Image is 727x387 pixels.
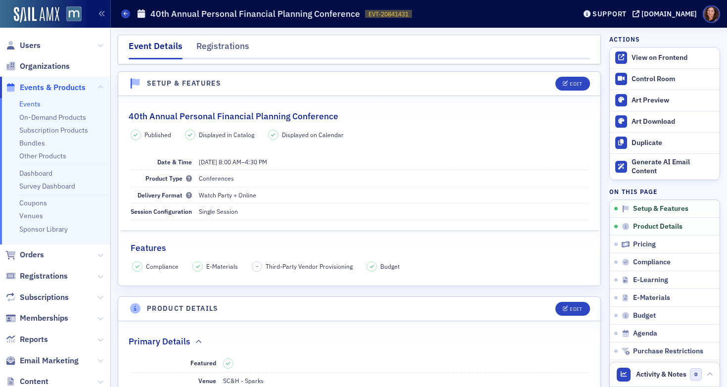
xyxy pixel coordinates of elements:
div: Event Details [129,40,182,59]
a: On-Demand Products [19,113,86,122]
a: Other Products [19,151,66,160]
h4: Actions [609,35,640,44]
span: Agenda [633,329,657,338]
span: Date & Time [157,158,192,166]
span: E-Learning [633,276,668,285]
a: Content [5,376,48,387]
span: Compliance [146,262,179,271]
span: Displayed on Calendar [282,130,344,139]
div: Edit [570,81,582,87]
time: 4:30 PM [245,158,267,166]
span: Displayed in Catalog [199,130,254,139]
h2: Features [131,242,166,254]
a: Art Preview [610,90,720,111]
span: Setup & Features [633,204,688,213]
span: Events & Products [20,82,86,93]
span: Compliance [633,258,671,267]
a: Sponsor Library [19,225,68,234]
a: Venues [19,211,43,220]
a: View on Frontend [610,48,720,68]
span: E-Materials [633,293,670,302]
a: Survey Dashboard [19,182,75,191]
span: E-Materials [206,262,238,271]
img: SailAMX [66,6,82,22]
a: Dashboard [19,169,52,178]
a: Organizations [5,61,70,72]
button: Edit [555,77,590,91]
span: [DATE] [199,158,217,166]
h4: Product Details [147,303,219,314]
img: SailAMX [14,7,59,23]
button: [DOMAIN_NAME] [633,10,700,17]
span: Memberships [20,313,68,324]
span: Product Type [145,174,192,182]
span: Watch Party + Online [199,191,256,199]
h1: 40th Annual Personal Financial Planning Conference [150,8,360,20]
a: Events [19,99,41,108]
span: Featured [190,359,216,367]
a: Memberships [5,313,68,324]
span: Users [20,40,41,51]
a: Orders [5,249,44,260]
span: Pricing [633,240,656,249]
button: Duplicate [610,132,720,153]
a: Registrations [5,271,68,282]
div: Art Download [632,117,715,126]
span: Purchase Restrictions [633,347,703,356]
h4: Setup & Features [147,78,221,89]
div: Control Room [632,75,715,84]
a: Bundles [19,139,45,147]
span: Activity & Notes [636,369,686,380]
span: Published [144,130,171,139]
div: Art Preview [632,96,715,105]
a: Art Download [610,111,720,132]
span: Orders [20,249,44,260]
span: Reports [20,334,48,345]
a: Email Marketing [5,355,79,366]
span: Budget [633,311,656,320]
span: Venue [198,377,216,385]
span: Session Configuration [131,207,192,215]
div: Support [592,9,627,18]
div: [DOMAIN_NAME] [641,9,697,18]
span: Content [20,376,48,387]
span: Budget [380,262,400,271]
span: SC&H - Sparks [223,377,264,385]
span: Registrations [20,271,68,282]
a: Subscriptions [5,292,69,303]
a: Users [5,40,41,51]
a: Events & Products [5,82,86,93]
span: – [199,158,267,166]
button: Edit [555,302,590,316]
div: Duplicate [632,139,715,147]
span: 0 [690,368,702,381]
span: Conferences [199,174,234,182]
a: Coupons [19,198,47,207]
div: Registrations [196,40,249,58]
div: View on Frontend [632,53,715,62]
a: Subscription Products [19,126,88,135]
span: Organizations [20,61,70,72]
h4: On this page [609,187,720,196]
span: Single Session [199,207,238,215]
span: – [256,263,259,270]
span: EVT-20841431 [368,10,409,18]
a: Control Room [610,69,720,90]
span: Profile [703,5,720,23]
div: Edit [570,306,582,312]
a: View Homepage [59,6,82,23]
span: Delivery Format [137,191,192,199]
h2: Primary Details [129,335,190,348]
span: Subscriptions [20,292,69,303]
a: Reports [5,334,48,345]
h2: 40th Annual Personal Financial Planning Conference [129,110,338,123]
span: Third-Party Vendor Provisioning [266,262,353,271]
div: Generate AI Email Content [632,158,715,175]
span: Product Details [633,222,682,231]
button: Generate AI Email Content [610,153,720,180]
span: Email Marketing [20,355,79,366]
time: 8:00 AM [219,158,241,166]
